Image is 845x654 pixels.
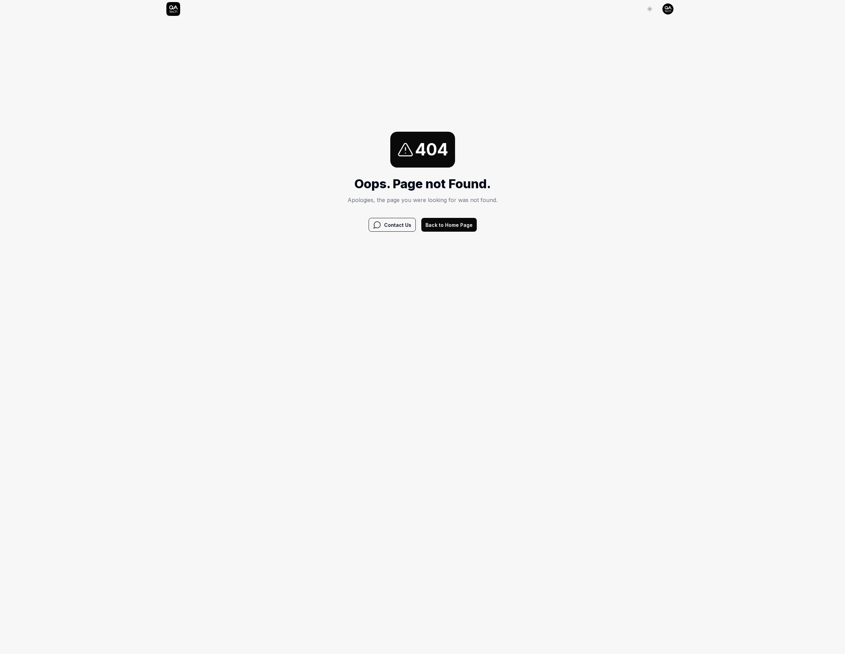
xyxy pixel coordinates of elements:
[662,3,673,14] img: 7ccf6c19-61ad-4a6c-8811-018b02a1b829.jpg
[421,218,477,232] button: Back to Home Page
[369,218,416,232] button: Contact Us
[348,174,497,193] h1: Oops. Page not Found.
[415,137,448,162] span: 404
[348,196,497,204] p: Apologies, the page you were looking for was not found.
